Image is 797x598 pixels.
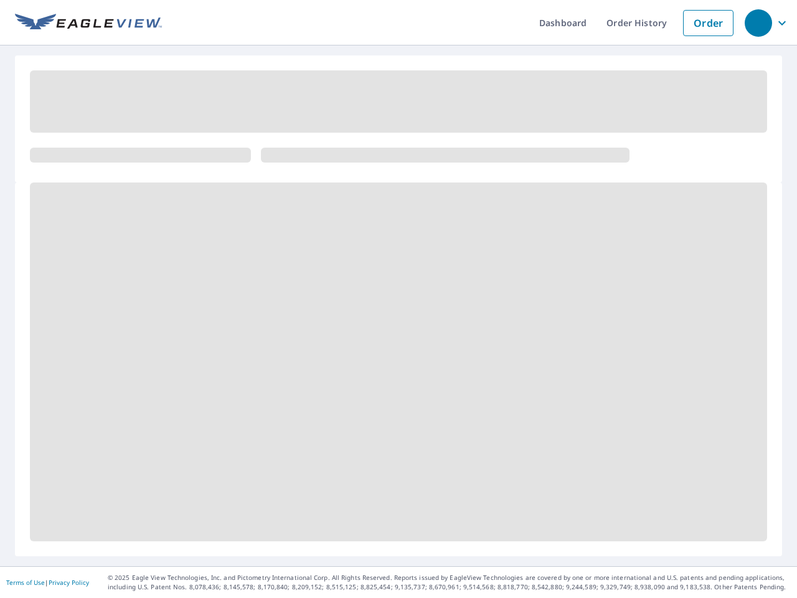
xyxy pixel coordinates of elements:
p: © 2025 Eagle View Technologies, Inc. and Pictometry International Corp. All Rights Reserved. Repo... [108,573,791,592]
a: Terms of Use [6,578,45,587]
p: | [6,579,89,586]
img: EV Logo [15,14,162,32]
a: Order [683,10,733,36]
a: Privacy Policy [49,578,89,587]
